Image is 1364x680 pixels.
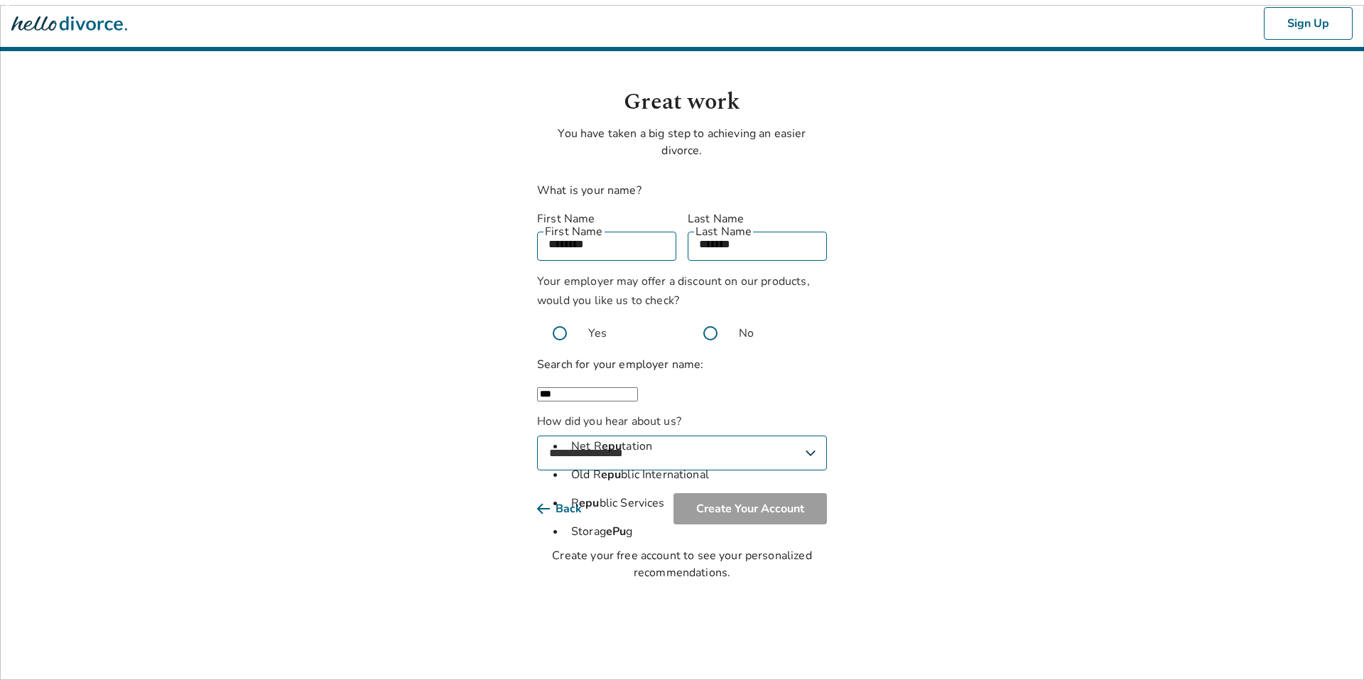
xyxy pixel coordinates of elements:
label: How did you hear about us? [537,413,827,470]
label: What is your name? [537,183,642,198]
li: Net R tation [565,432,827,460]
label: Last Name [688,210,827,227]
button: Sign Up [1264,7,1353,40]
iframe: Chat Widget [1293,612,1364,680]
li: Old R blic International [565,460,827,489]
li: R blic Services [565,489,827,517]
strong: epu [602,438,622,454]
li: Storag g [565,517,827,546]
strong: ePu [606,524,626,539]
p: You have taken a big step to achieving an easier divorce. [537,125,827,159]
div: Create your free account to see your personalized recommendations. [537,547,827,581]
span: Your employer may offer a discount on our products, would you like us to check? [537,274,810,308]
span: No [739,325,754,342]
span: Yes [588,325,607,342]
label: First Name [537,210,676,227]
h1: Great work [537,85,827,119]
strong: epu [601,467,621,482]
strong: epu [579,495,599,511]
label: Search for your employer name: [537,357,704,372]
